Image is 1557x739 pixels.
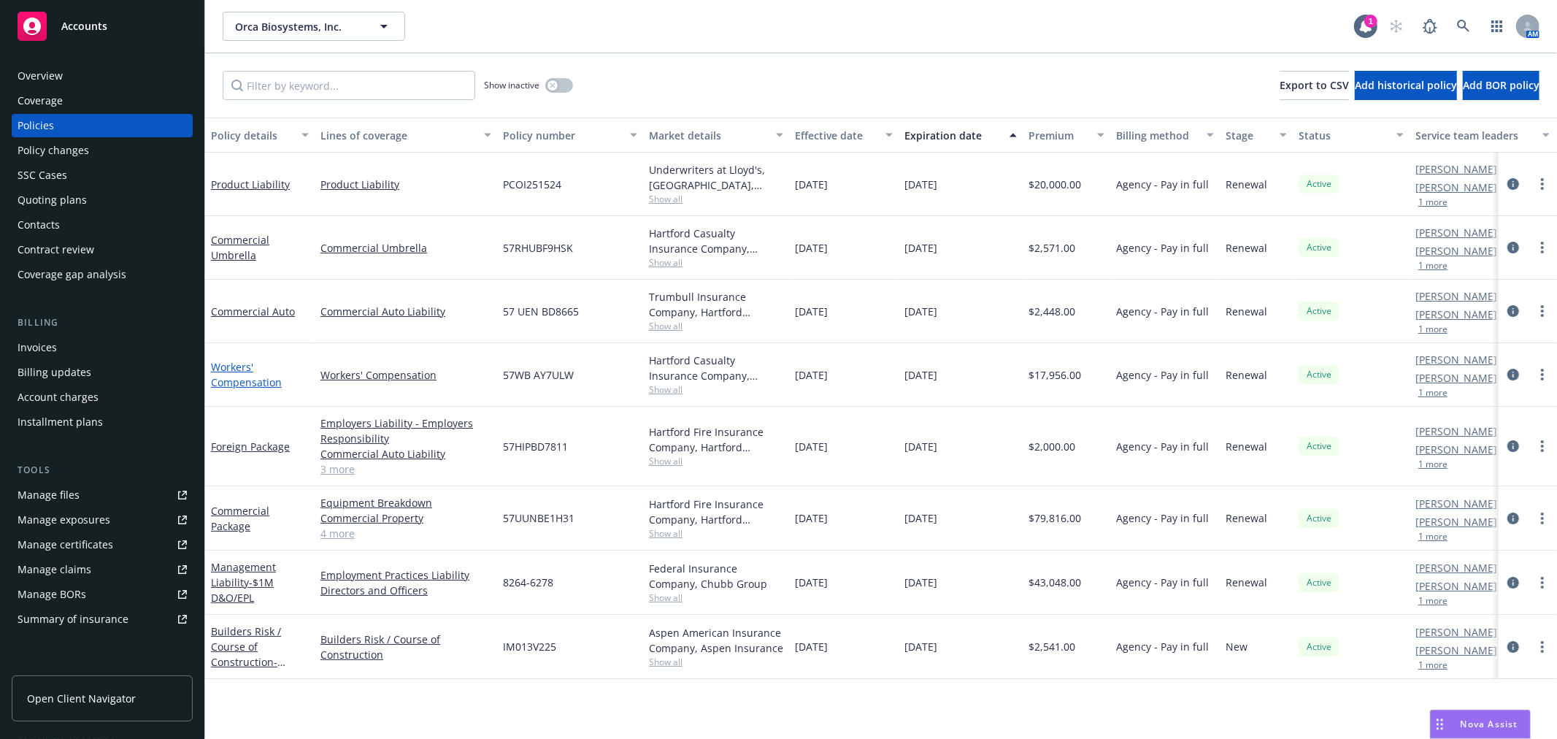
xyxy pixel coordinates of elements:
span: Active [1304,241,1334,254]
span: $20,000.00 [1029,177,1081,192]
a: Policies [12,114,193,137]
span: [DATE] [795,639,828,654]
a: Employers Liability - Employers Responsibility [320,416,491,446]
span: Renewal [1226,177,1267,192]
span: Active [1304,576,1334,589]
button: Policy number [497,118,643,153]
span: Open Client Navigator [27,691,136,706]
span: Show all [649,455,783,467]
span: [DATE] [795,367,828,383]
span: [DATE] [795,177,828,192]
a: Commercial Umbrella [211,233,269,262]
span: $2,448.00 [1029,304,1075,319]
a: Report a Bug [1415,12,1445,41]
span: Agency - Pay in full [1116,639,1209,654]
a: more [1534,239,1551,256]
span: PCOI251524 [503,177,561,192]
div: Hartford Casualty Insurance Company, Hartford Insurance Group [649,226,783,256]
span: [DATE] [904,575,937,590]
span: Add BOR policy [1463,78,1539,92]
div: Analytics hub [12,660,193,675]
a: [PERSON_NAME] [1415,288,1497,304]
span: [DATE] [904,367,937,383]
a: Invoices [12,336,193,359]
div: Installment plans [18,410,103,434]
div: Hartford Casualty Insurance Company, Hartford Insurance Group [649,353,783,383]
button: 1 more [1418,198,1448,207]
div: Underwriters at Lloyd's, [GEOGRAPHIC_DATA], [PERSON_NAME] of London, CRC Group [649,162,783,193]
a: more [1534,175,1551,193]
a: [PERSON_NAME] [1415,161,1497,177]
a: [PERSON_NAME] [1415,643,1497,658]
button: 1 more [1418,532,1448,541]
span: Show all [649,527,783,540]
span: [DATE] [904,439,937,454]
a: Manage claims [12,558,193,581]
div: Stage [1226,128,1271,143]
button: Market details [643,118,789,153]
span: Show inactive [484,79,539,91]
button: 1 more [1418,325,1448,334]
div: Contacts [18,213,60,237]
div: Policy changes [18,139,89,162]
a: [PERSON_NAME] [1415,225,1497,240]
a: 3 more [320,462,491,477]
div: Federal Insurance Company, Chubb Group [649,561,783,591]
a: Contacts [12,213,193,237]
span: $2,000.00 [1029,439,1075,454]
a: 4 more [320,526,491,541]
button: 1 more [1418,261,1448,270]
span: [DATE] [904,304,937,319]
a: Manage certificates [12,533,193,556]
a: more [1534,302,1551,320]
span: [DATE] [904,639,937,654]
span: Nova Assist [1461,718,1518,730]
span: Active [1304,368,1334,381]
a: circleInformation [1504,175,1522,193]
div: Billing method [1116,128,1198,143]
button: Export to CSV [1280,71,1349,100]
button: 1 more [1418,661,1448,670]
span: Active [1304,440,1334,453]
a: Foreign Package [211,440,290,453]
div: Manage claims [18,558,91,581]
span: Export to CSV [1280,78,1349,92]
a: Equipment Breakdown [320,495,491,510]
div: Premium [1029,128,1088,143]
div: Policy details [211,128,293,143]
a: Search [1449,12,1478,41]
a: Product Liability [211,177,290,191]
div: Lines of coverage [320,128,475,143]
button: Premium [1023,118,1110,153]
div: Status [1299,128,1388,143]
span: Agency - Pay in full [1116,177,1209,192]
button: Orca Biosystems, Inc. [223,12,405,41]
span: Agency - Pay in full [1116,367,1209,383]
button: Billing method [1110,118,1220,153]
span: Accounts [61,20,107,32]
input: Filter by keyword... [223,71,475,100]
span: [DATE] [904,510,937,526]
a: circleInformation [1504,510,1522,527]
span: Show all [649,193,783,205]
span: Orca Biosystems, Inc. [235,19,361,34]
a: circleInformation [1504,574,1522,591]
button: 1 more [1418,460,1448,469]
a: circleInformation [1504,437,1522,455]
a: [PERSON_NAME] [1415,624,1497,640]
a: circleInformation [1504,638,1522,656]
span: Show all [649,320,783,332]
a: Manage exposures [12,508,193,532]
a: Commercial Property [320,510,491,526]
button: Nova Assist [1430,710,1531,739]
span: IM013V225 [503,639,556,654]
a: Billing updates [12,361,193,384]
span: New [1226,639,1247,654]
div: Trumbull Insurance Company, Hartford Insurance Group [649,289,783,320]
span: Agency - Pay in full [1116,510,1209,526]
a: Commercial Auto Liability [320,304,491,319]
span: $43,048.00 [1029,575,1081,590]
a: Quoting plans [12,188,193,212]
div: Tools [12,463,193,478]
span: 57WB AY7ULW [503,367,574,383]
